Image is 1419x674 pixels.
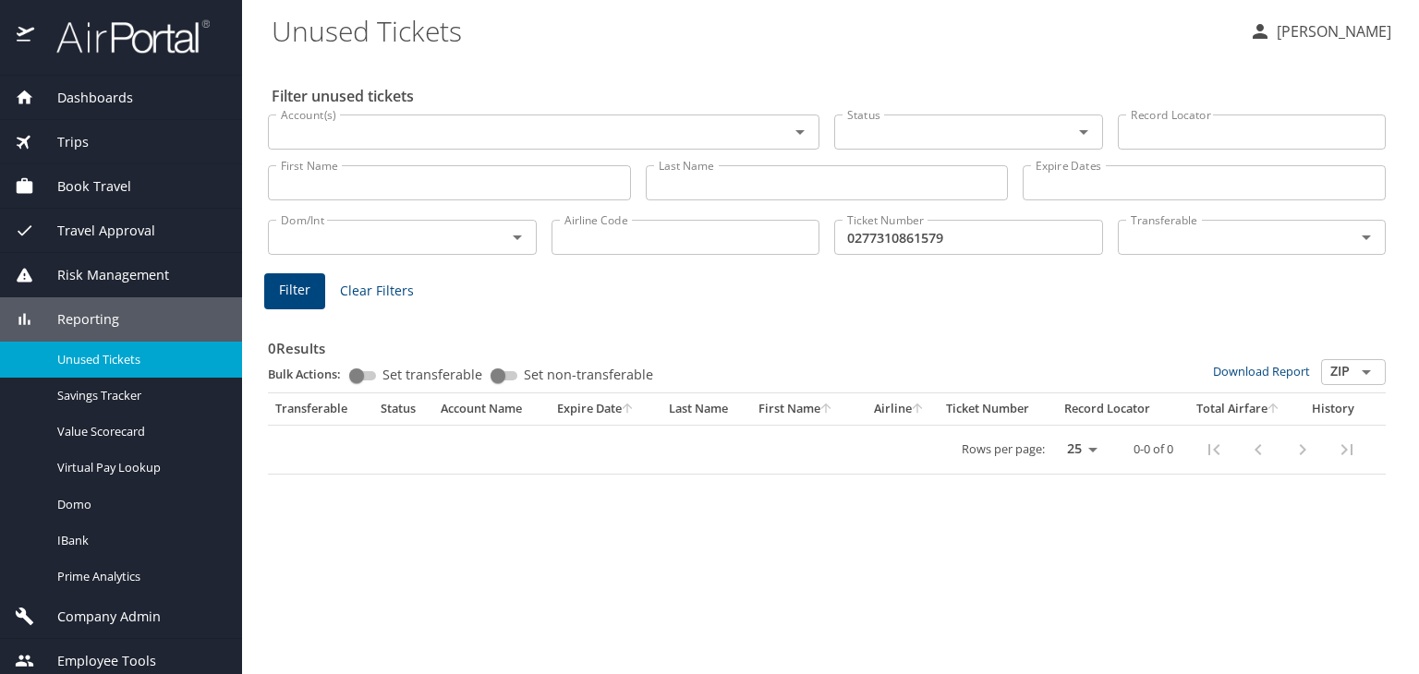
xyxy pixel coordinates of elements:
button: Open [1353,359,1379,385]
span: Trips [34,132,89,152]
th: History [1299,393,1368,425]
img: airportal-logo.png [36,18,210,54]
span: Virtual Pay Lookup [57,459,220,476]
th: Account Name [433,393,550,425]
th: First Name [751,393,859,425]
button: sort [622,403,635,415]
th: Expire Date [550,393,661,425]
span: IBank [57,532,220,549]
span: Set transferable [382,368,482,381]
th: Total Airfare [1179,393,1298,425]
button: Open [1071,119,1097,145]
span: Dashboards [34,88,133,108]
th: Record Locator [1057,393,1179,425]
th: Airline [859,393,939,425]
h3: 0 Results [268,327,1386,359]
select: rows per page [1052,436,1104,463]
button: Open [787,119,813,145]
p: 0-0 of 0 [1134,443,1173,455]
p: Rows per page: [962,443,1045,455]
span: Clear Filters [340,280,414,303]
span: Domo [57,496,220,513]
h2: Filter unused tickets [272,81,1389,111]
p: Bulk Actions: [268,366,356,382]
p: [PERSON_NAME] [1271,20,1391,42]
span: Reporting [34,309,119,330]
button: Open [504,224,530,250]
span: Book Travel [34,176,131,197]
button: Open [1353,224,1379,250]
span: Set non-transferable [524,368,653,381]
span: Value Scorecard [57,423,220,440]
button: sort [912,403,925,415]
button: [PERSON_NAME] [1242,15,1399,48]
img: icon-airportal.png [17,18,36,54]
a: Download Report [1213,363,1310,379]
span: Company Admin [34,607,161,627]
span: Savings Tracker [57,387,220,404]
button: Filter [264,273,325,309]
button: sort [1267,403,1280,415]
h1: Unused Tickets [272,2,1234,59]
button: sort [820,403,833,415]
span: Filter [279,279,310,302]
th: Status [373,393,433,425]
span: Prime Analytics [57,568,220,585]
table: custom pagination table [268,393,1386,475]
button: Clear Filters [333,274,421,308]
span: Risk Management [34,265,169,285]
span: Travel Approval [34,221,155,241]
div: Transferable [275,401,366,417]
span: Unused Tickets [57,351,220,368]
span: Employee Tools [34,651,156,671]
th: Ticket Number [939,393,1057,425]
th: Last Name [661,393,751,425]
